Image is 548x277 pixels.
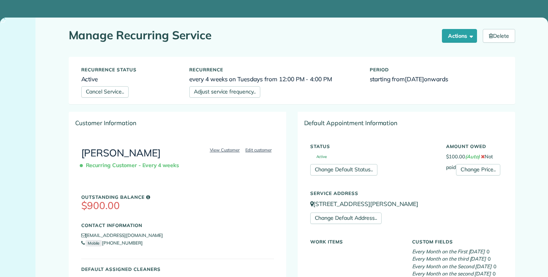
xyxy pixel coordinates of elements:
span: Active [310,155,327,159]
h3: $900.00 [81,200,274,211]
h5: Outstanding Balance [81,195,274,200]
span: 0 [487,248,490,254]
h5: Period [370,67,503,72]
h1: Manage Recurring Service [69,29,437,42]
a: Change Default Address.. [310,213,382,224]
p: [STREET_ADDRESS][PERSON_NAME] [310,200,503,208]
h5: Recurrence status [81,67,178,72]
a: Adjust service frequency.. [189,86,260,98]
div: $100.00 Not paid [440,140,508,176]
a: Change Price.. [456,164,500,176]
div: Default Appointment Information [298,112,515,134]
em: Every Month on the Second [DATE] [412,263,492,269]
h6: starting from onwards [370,76,503,82]
em: (Auto) [465,153,480,159]
button: Actions [442,29,477,43]
a: Cancel Service.. [81,86,129,98]
h5: Default Assigned Cleaners [81,267,274,272]
h6: every 4 weeks on Tuesdays from 12:00 PM - 4:00 PM [189,76,358,82]
a: Change Default Status.. [310,164,377,176]
a: Delete [483,29,515,43]
small: Mobile [85,240,102,246]
a: Mobile[PHONE_NUMBER] [81,240,143,246]
h5: Custom Fields [412,239,503,244]
h5: Contact Information [81,223,274,228]
span: 0 [488,256,491,262]
h5: Work Items [310,239,401,244]
h5: Recurrence [189,67,358,72]
h5: Amount Owed [446,144,503,149]
a: Edit customer [243,147,274,153]
em: Every Month on the second [DATE] [412,271,491,277]
h6: Active [81,76,178,82]
span: 0 [493,271,496,277]
em: Every Month on the First [DATE] [412,248,485,254]
li: [EMAIL_ADDRESS][DOMAIN_NAME] [81,232,274,239]
h5: Status [310,144,435,149]
span: [DATE] [405,75,424,83]
a: View Customer [208,147,242,153]
a: [PERSON_NAME] [81,147,161,159]
div: Customer Information [69,112,286,134]
span: Recurring Customer - Every 4 weeks [81,159,182,172]
span: 0 [493,263,496,269]
h5: Service Address [310,191,503,196]
em: Every Month on the third [DATE] [412,256,486,262]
